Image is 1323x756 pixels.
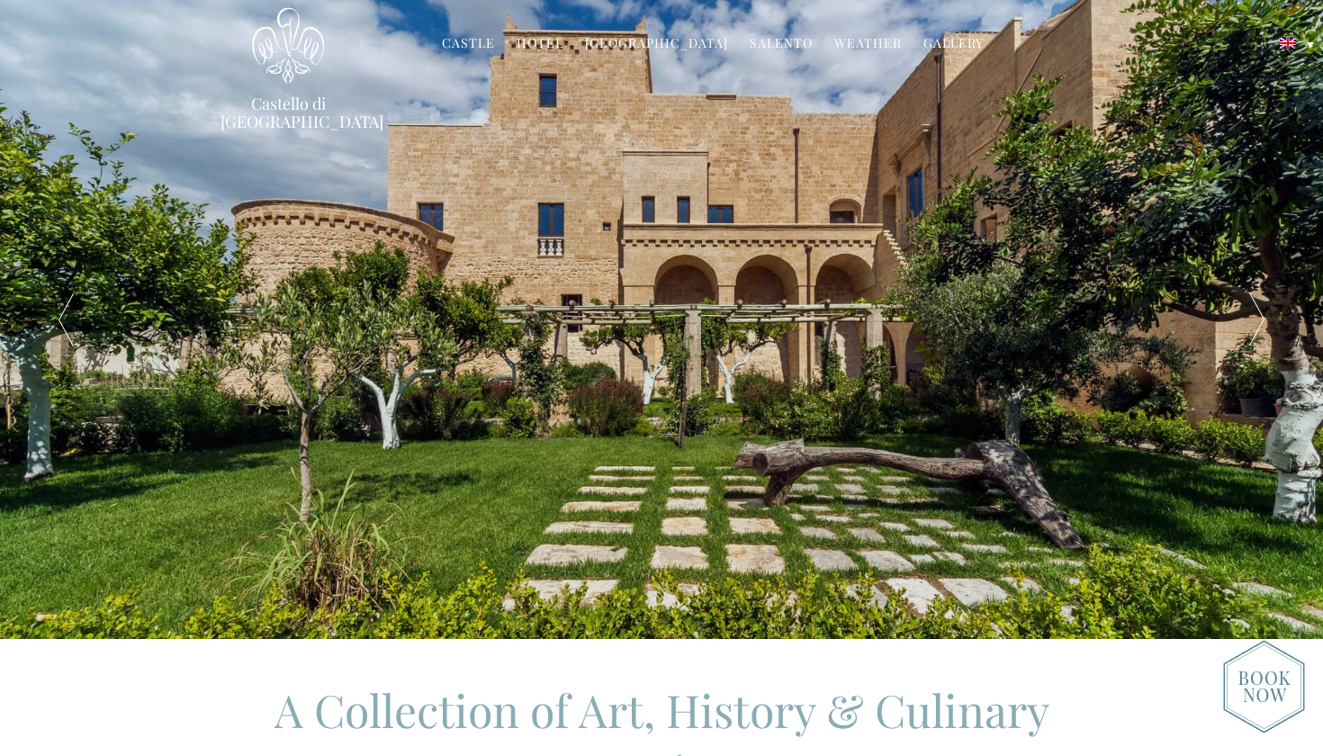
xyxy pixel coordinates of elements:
img: new-booknow.png [1223,640,1305,733]
img: English [1280,38,1296,49]
a: Weather [834,34,902,55]
a: Castle [442,34,495,55]
a: Hotel [517,34,563,55]
a: [GEOGRAPHIC_DATA] [585,34,728,55]
a: Castello di [GEOGRAPHIC_DATA] [220,94,355,130]
img: Castello di Ugento [252,7,324,84]
a: Salento [750,34,813,55]
a: Gallery [923,34,984,55]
